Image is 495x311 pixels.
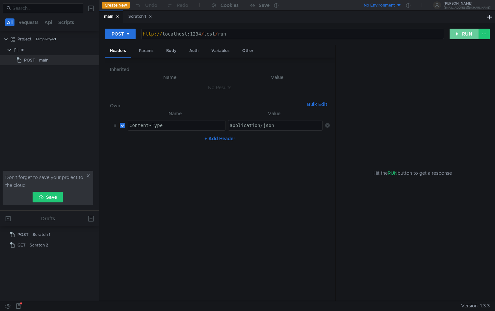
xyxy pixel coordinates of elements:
div: [PERSON_NAME] [444,2,490,5]
span: Don't forget to save your project to the cloud [5,173,85,189]
div: Variables [206,45,235,57]
div: Params [134,45,159,57]
th: Value [224,73,330,81]
span: Version: 1.3.3 [461,301,490,311]
div: m [21,45,24,55]
div: POST [112,30,124,38]
button: Save [33,192,63,202]
input: Search... [13,5,79,12]
button: Scripts [56,18,76,26]
button: Undo [130,0,162,10]
button: Create New [102,2,130,9]
button: Requests [16,18,40,26]
div: Undo [145,1,157,9]
div: Scratch 1 [33,230,50,240]
span: POST [17,230,29,240]
span: POST [24,55,35,65]
span: GET [17,240,26,250]
button: POST [105,29,136,39]
nz-embed-empty: No Results [208,85,231,91]
span: RUN [388,170,398,176]
div: No Environment [364,2,395,9]
button: All [5,18,14,26]
div: Body [161,45,182,57]
th: Name [115,73,224,81]
button: Api [42,18,54,26]
div: main [39,55,48,65]
div: Headers [105,45,131,58]
div: Save [259,3,270,8]
div: Temp Project [36,34,56,44]
div: Drafts [41,215,55,222]
div: Redo [177,1,188,9]
div: Other [237,45,259,57]
h6: Own [110,102,304,110]
div: [EMAIL_ADDRESS][DOMAIN_NAME] [444,7,490,9]
button: Redo [162,0,193,10]
button: RUN [450,29,479,39]
div: Project [17,34,32,44]
div: main [104,13,119,20]
button: Bulk Edit [304,100,330,108]
div: Cookies [221,1,239,9]
div: Auth [184,45,204,57]
h6: Inherited [110,65,330,73]
button: + Add Header [202,135,238,143]
div: Scratch 1 [128,13,152,20]
span: Hit the button to get a response [374,169,452,177]
th: Name [125,110,226,117]
th: Value [225,110,323,117]
div: Scratch 2 [30,240,48,250]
